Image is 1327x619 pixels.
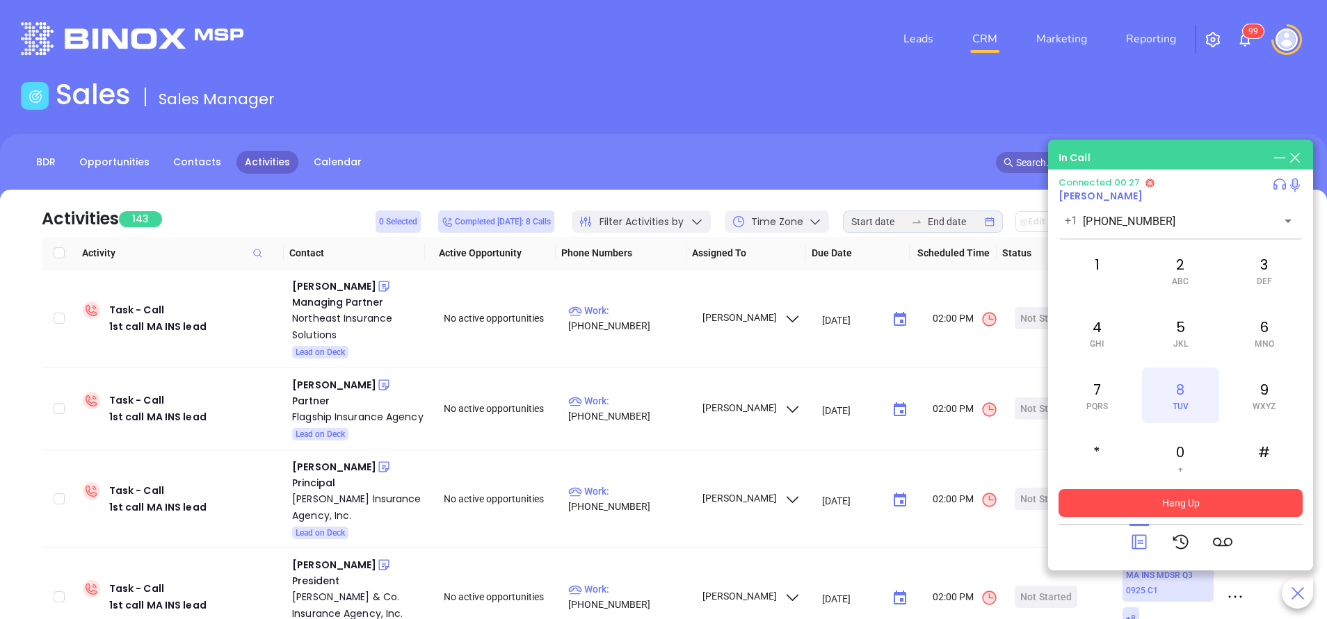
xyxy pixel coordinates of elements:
div: [PERSON_NAME] [292,556,376,573]
span: Work : [568,584,609,595]
div: Task - Call [109,302,207,335]
p: [PHONE_NUMBER] [568,303,689,333]
th: Scheduled Time [910,237,997,270]
span: 02:00 PM [933,589,998,606]
button: Choose date, selected date is Oct 6, 2025 [886,396,914,424]
span: 9 [1253,26,1258,36]
img: user [1276,28,1298,51]
span: Activity [82,245,278,261]
span: 00:27 [1114,176,1141,189]
a: Northeast Insurance Solutions [292,310,424,343]
div: [PERSON_NAME] Insurance Agency, Inc. [292,490,424,524]
sup: 99 [1243,24,1264,38]
div: No active opportunities [444,311,556,326]
div: Partner [292,393,424,408]
a: BDR [28,151,64,174]
span: JKL [1173,339,1188,349]
div: Task - Call [109,580,207,613]
input: Search… [1016,155,1266,170]
a: CRM [967,25,1003,53]
h1: Sales [56,78,131,111]
span: to [911,216,922,227]
a: Contacts [165,151,230,174]
div: Not Started [1020,488,1072,510]
span: Work : [568,305,609,316]
span: 02:00 PM [933,401,998,418]
input: Start date [851,214,906,229]
button: Choose date, selected date is Oct 6, 2025 [886,486,914,514]
a: Flagship Insurance Agency [292,408,424,425]
div: 1 [1059,242,1135,298]
span: GHI [1090,339,1104,349]
div: In Call [1059,151,1091,165]
span: 0 Selected [379,214,417,229]
div: Task - Call [109,392,207,425]
a: Calendar [305,151,370,174]
span: swap-right [911,216,922,227]
span: PQRS [1086,402,1108,411]
input: MM/DD/YYYY [822,313,881,327]
input: MM/DD/YYYY [822,403,881,417]
img: iconSetting [1205,31,1221,48]
span: + [1178,464,1183,474]
th: Status [997,237,1095,270]
span: DEF [1257,277,1272,286]
button: Choose date, selected date is Oct 6, 2025 [886,306,914,333]
div: President [292,573,424,588]
div: 4 [1059,305,1135,361]
span: Work : [568,395,609,406]
span: Lead on Deck [296,345,345,360]
input: MM/DD/YYYY [822,591,881,605]
span: [PERSON_NAME] [700,591,801,602]
div: 5 [1142,305,1219,361]
span: Filter Activities by [600,215,684,229]
div: 6 [1226,305,1303,361]
span: Completed [DATE]: 8 Calls [442,214,551,229]
div: 8 [1142,368,1219,423]
input: End date [928,214,982,229]
div: Not Started [1020,586,1072,608]
div: # [1226,430,1303,486]
span: TUV [1173,402,1189,411]
th: Assigned To [686,237,806,270]
div: Principal [292,475,424,490]
div: 7 [1059,368,1135,423]
span: Sales Manager [159,88,275,110]
input: MM/DD/YYYY [822,493,881,507]
a: Marketing [1031,25,1093,53]
div: 2 [1142,242,1219,298]
button: Hang Up [1059,489,1303,517]
span: ABC [1172,277,1189,286]
span: 143 [119,211,162,227]
a: [PERSON_NAME] [1059,189,1143,203]
a: Activities [236,151,298,174]
p: +1 [1065,213,1077,229]
span: Work : [568,486,609,497]
div: Not Started [1020,397,1072,420]
div: 9 [1226,368,1303,423]
span: Connected [1059,176,1111,189]
span: MNO [1255,339,1274,349]
div: Not Started [1020,307,1072,329]
th: Contact [284,237,426,270]
div: No active opportunities [444,589,556,604]
a: Leads [898,25,939,53]
span: WXYZ [1253,402,1276,411]
div: 1st call MA INS lead [109,597,207,613]
img: logo [21,22,243,55]
span: 02:00 PM [933,491,998,509]
div: 0 [1142,430,1219,486]
div: Task - Call [109,482,207,515]
span: MA INS MDSR Q3 0925 C1 [1126,568,1210,598]
th: Due Date [806,237,910,270]
th: Active Opportunity [425,237,556,270]
span: [PERSON_NAME] [700,493,801,504]
div: [PERSON_NAME] [292,459,376,475]
a: Reporting [1120,25,1182,53]
span: Lead on Deck [296,427,345,442]
div: 1st call MA INS lead [109,318,207,335]
span: 02:00 PM [933,311,998,328]
div: No active opportunities [444,401,556,416]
